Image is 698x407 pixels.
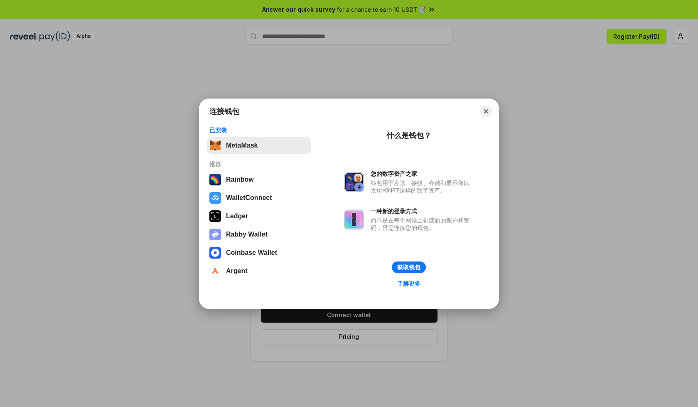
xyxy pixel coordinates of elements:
[386,131,431,141] div: 什么是钱包？
[226,142,258,149] div: MetaMask
[344,210,364,229] img: svg+xml,%3Csvg%20xmlns%3D%22http%3A%2F%2Fwww.w3.org%2F2000%2Fsvg%22%20fill%3D%22none%22%20viewBox...
[209,126,309,134] div: 已安装
[392,278,425,289] a: 了解更多
[209,247,221,259] img: svg+xml,%3Csvg%20width%3D%2228%22%20height%3D%2228%22%20viewBox%3D%220%200%2028%2028%22%20fill%3D...
[226,231,268,238] div: Rabby Wallet
[207,137,311,154] button: MetaMask
[397,280,420,287] div: 了解更多
[226,176,254,183] div: Rainbow
[397,264,420,271] div: 获取钱包
[344,172,364,192] img: svg+xml,%3Csvg%20xmlns%3D%22http%3A%2F%2Fwww.w3.org%2F2000%2Fsvg%22%20fill%3D%22none%22%20viewBox...
[209,140,221,151] img: svg+xml,%3Csvg%20fill%3D%22none%22%20height%3D%2233%22%20viewBox%3D%220%200%2035%2033%22%20width%...
[226,249,277,257] div: Coinbase Wallet
[209,160,309,168] div: 推荐
[392,261,426,273] button: 获取钱包
[371,179,474,194] div: 钱包用于发送、接收、存储和显示像以太坊和NFT这样的数字资产。
[226,194,272,202] div: WalletConnect
[371,217,474,232] div: 而不是在每个网站上创建新的账户和密码，只需连接您的钱包。
[209,229,221,240] img: svg+xml,%3Csvg%20xmlns%3D%22http%3A%2F%2Fwww.w3.org%2F2000%2Fsvg%22%20fill%3D%22none%22%20viewBox...
[371,170,474,178] div: 您的数字资产之家
[207,226,311,243] button: Rabby Wallet
[226,267,248,275] div: Argent
[209,192,221,204] img: svg+xml,%3Csvg%20width%3D%2228%22%20height%3D%2228%22%20viewBox%3D%220%200%2028%2028%22%20fill%3D...
[207,171,311,188] button: Rainbow
[226,212,248,220] div: Ledger
[480,106,492,117] button: Close
[209,210,221,222] img: svg+xml,%3Csvg%20xmlns%3D%22http%3A%2F%2Fwww.w3.org%2F2000%2Fsvg%22%20width%3D%2228%22%20height%3...
[209,106,239,116] h1: 连接钱包
[207,244,311,261] button: Coinbase Wallet
[371,207,474,215] div: 一种新的登录方式
[207,263,311,279] button: Argent
[209,174,221,185] img: svg+xml,%3Csvg%20width%3D%22120%22%20height%3D%22120%22%20viewBox%3D%220%200%20120%20120%22%20fil...
[207,190,311,206] button: WalletConnect
[207,208,311,224] button: Ledger
[209,265,221,277] img: svg+xml,%3Csvg%20width%3D%2228%22%20height%3D%2228%22%20viewBox%3D%220%200%2028%2028%22%20fill%3D...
